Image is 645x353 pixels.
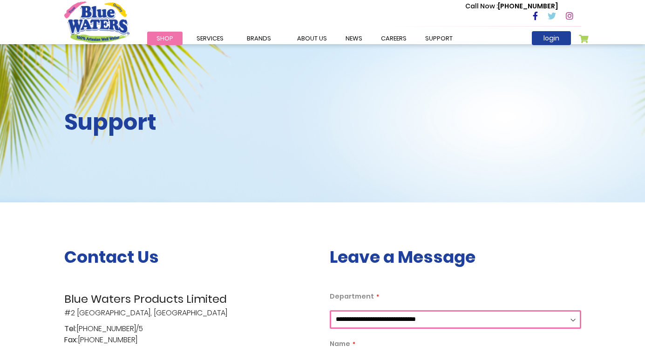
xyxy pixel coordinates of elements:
[64,109,316,136] h2: Support
[64,247,316,267] h3: Contact Us
[330,292,374,301] span: Department
[330,339,350,348] span: Name
[64,291,316,307] span: Blue Waters Products Limited
[372,32,416,45] a: careers
[330,247,581,267] h3: Leave a Message
[156,34,173,43] span: Shop
[64,1,129,42] a: store logo
[247,34,271,43] span: Brands
[64,323,76,334] span: Tel:
[465,1,498,11] span: Call Now :
[187,32,233,45] a: Services
[336,32,372,45] a: News
[465,1,558,11] p: [PHONE_NUMBER]
[197,34,224,43] span: Services
[147,32,183,45] a: Shop
[532,31,571,45] a: login
[416,32,462,45] a: support
[288,32,336,45] a: about us
[64,323,316,346] p: [PHONE_NUMBER]/5 [PHONE_NUMBER]
[64,291,316,319] p: #2 [GEOGRAPHIC_DATA], [GEOGRAPHIC_DATA]
[64,334,78,346] span: Fax:
[238,32,280,45] a: Brands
